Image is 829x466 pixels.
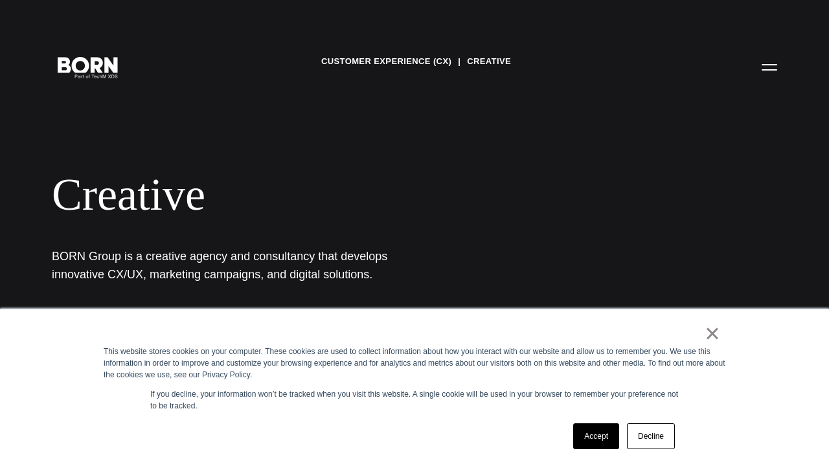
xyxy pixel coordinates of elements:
[705,327,720,339] a: ×
[150,388,679,412] p: If you decline, your information won’t be tracked when you visit this website. A single cookie wi...
[52,247,440,283] h1: BORN Group is a creative agency and consultancy that develops innovative CX/UX, marketing campaig...
[754,53,785,80] button: Open
[104,346,725,381] div: This website stores cookies on your computer. These cookies are used to collect information about...
[52,168,777,221] div: Creative
[627,423,675,449] a: Decline
[573,423,619,449] a: Accept
[321,52,451,71] a: Customer Experience (CX)
[467,52,511,71] a: Creative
